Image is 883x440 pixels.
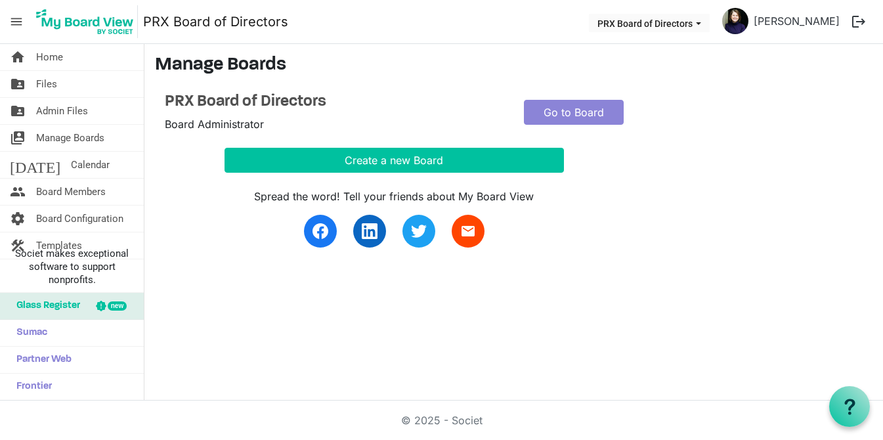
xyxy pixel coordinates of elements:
[36,125,104,151] span: Manage Boards
[10,44,26,70] span: home
[32,5,143,38] a: My Board View Logo
[452,215,485,248] a: email
[225,148,564,173] button: Create a new Board
[10,320,47,346] span: Sumac
[845,8,872,35] button: logout
[36,71,57,97] span: Files
[225,188,564,204] div: Spread the word! Tell your friends about My Board View
[143,9,288,35] a: PRX Board of Directors
[36,206,123,232] span: Board Configuration
[71,152,110,178] span: Calendar
[524,100,624,125] a: Go to Board
[10,232,26,259] span: construction
[312,223,328,239] img: facebook.svg
[165,118,264,131] span: Board Administrator
[10,71,26,97] span: folder_shared
[4,9,29,34] span: menu
[36,179,106,205] span: Board Members
[10,206,26,232] span: settings
[36,98,88,124] span: Admin Files
[32,5,138,38] img: My Board View Logo
[460,223,476,239] span: email
[36,232,82,259] span: Templates
[155,55,872,77] h3: Manage Boards
[722,8,748,34] img: ErmZwMpqRx9tHYJjSWKoqC9gv7cShC2PURIf4wDUy2ge7e-hRtBfj7g7akRBeWUbb86l5KX-M3FM93hveFydOQ_thumb.png
[589,14,710,32] button: PRX Board of Directors dropdownbutton
[10,98,26,124] span: folder_shared
[411,223,427,239] img: twitter.svg
[10,347,72,373] span: Partner Web
[10,293,80,319] span: Glass Register
[36,44,63,70] span: Home
[10,152,60,178] span: [DATE]
[6,247,138,286] span: Societ makes exceptional software to support nonprofits.
[748,8,845,34] a: [PERSON_NAME]
[401,414,483,427] a: © 2025 - Societ
[362,223,377,239] img: linkedin.svg
[10,374,52,400] span: Frontier
[10,179,26,205] span: people
[108,301,127,311] div: new
[10,125,26,151] span: switch_account
[165,93,504,112] a: PRX Board of Directors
